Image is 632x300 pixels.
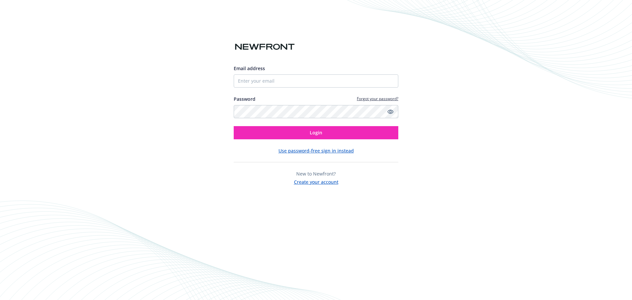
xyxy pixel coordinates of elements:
[234,41,296,53] img: Newfront logo
[234,95,255,102] label: Password
[234,65,265,71] span: Email address
[386,108,394,116] a: Show password
[278,147,354,154] button: Use password-free sign in instead
[234,105,398,118] input: Enter your password
[234,126,398,139] button: Login
[296,171,336,177] span: New to Newfront?
[294,177,338,185] button: Create your account
[310,129,322,136] span: Login
[357,96,398,101] a: Forgot your password?
[234,74,398,88] input: Enter your email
